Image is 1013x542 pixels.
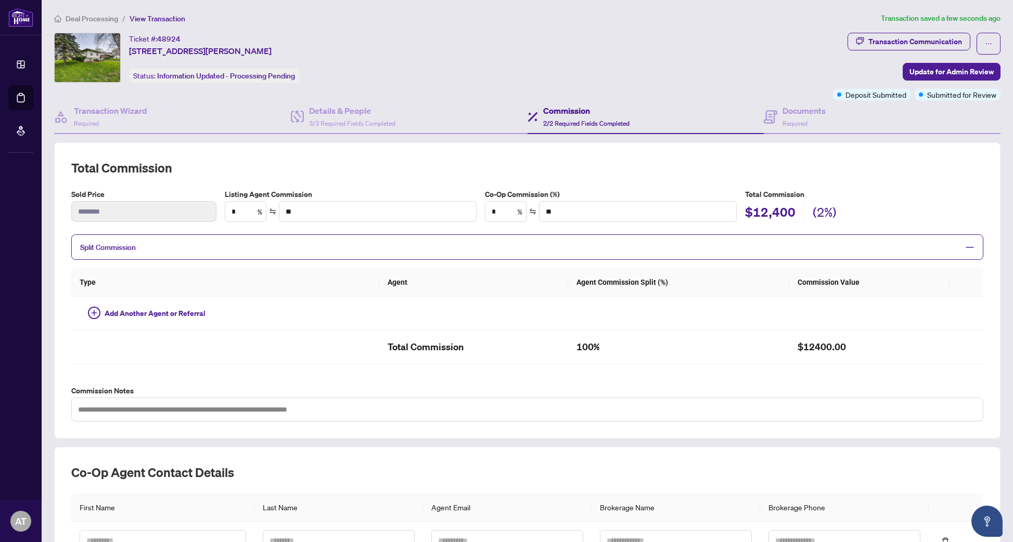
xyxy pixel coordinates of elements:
[71,189,216,200] label: Sold Price
[485,189,737,200] label: Co-Op Commission (%)
[868,33,962,50] div: Transaction Communication
[80,243,136,252] span: Split Commission
[122,12,125,24] li: /
[71,268,379,297] th: Type
[745,204,796,223] h2: $12,400
[568,268,789,297] th: Agent Commission Split (%)
[543,120,630,127] span: 2/2 Required Fields Completed
[576,339,780,355] h2: 100%
[269,208,276,215] span: swap
[971,506,1003,537] button: Open asap
[74,120,99,127] span: Required
[15,514,27,528] span: AT
[309,120,395,127] span: 3/3 Required Fields Completed
[543,104,630,117] h4: Commission
[71,493,254,522] th: First Name
[845,89,906,100] span: Deposit Submitted
[529,208,536,215] span: swap
[813,204,837,223] h2: (2%)
[798,339,941,355] h2: $12400.00
[105,308,206,319] span: Add Another Agent or Referral
[55,33,120,82] img: IMG-X12240416_1.jpg
[74,104,147,117] h4: Transaction Wizard
[965,243,974,252] span: minus
[423,493,592,522] th: Agent Email
[71,385,983,396] label: Commission Notes
[8,8,33,27] img: logo
[927,89,996,100] span: Submitted for Review
[54,15,61,22] span: home
[157,71,295,81] span: Information Updated - Processing Pending
[71,464,983,481] h2: Co-op Agent Contact Details
[129,69,299,83] div: Status:
[903,63,1001,81] button: Update for Admin Review
[71,160,983,176] h2: Total Commission
[379,268,568,297] th: Agent
[157,34,181,44] span: 48924
[760,493,929,522] th: Brokerage Phone
[80,305,214,322] button: Add Another Agent or Referral
[129,33,181,45] div: Ticket #:
[592,493,760,522] th: Brokerage Name
[66,14,118,23] span: Deal Processing
[848,33,970,50] button: Transaction Communication
[789,268,950,297] th: Commission Value
[225,189,477,200] label: Listing Agent Commission
[309,104,395,117] h4: Details & People
[783,104,826,117] h4: Documents
[909,63,994,80] span: Update for Admin Review
[254,493,423,522] th: Last Name
[881,12,1001,24] article: Transaction saved a few seconds ago
[71,234,983,260] div: Split Commission
[985,40,992,47] span: ellipsis
[129,45,272,57] span: [STREET_ADDRESS][PERSON_NAME]
[88,307,100,319] span: plus-circle
[745,189,983,200] h5: Total Commission
[783,120,807,127] span: Required
[388,339,560,355] h2: Total Commission
[130,14,185,23] span: View Transaction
